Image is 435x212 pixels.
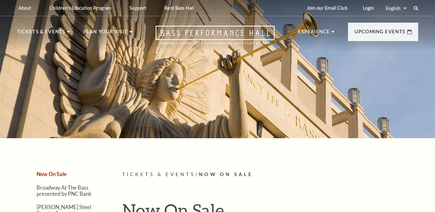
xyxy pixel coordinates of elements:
[354,28,406,39] p: Upcoming Events
[385,5,408,11] select: Select:
[129,5,146,11] p: Support
[164,5,194,11] p: Rent Bass Hall
[199,172,253,177] span: Now On Sale
[122,172,196,177] span: Tickets & Events
[49,5,111,11] p: Children's Education Program
[18,5,31,11] p: About
[17,28,66,39] p: Tickets & Events
[37,171,67,177] a: Now On Sale
[122,171,418,179] p: /
[298,28,330,39] p: Experience
[37,184,92,197] a: Broadway At The Bass presented by PNC Bank
[83,28,128,39] p: Plan Your Visit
